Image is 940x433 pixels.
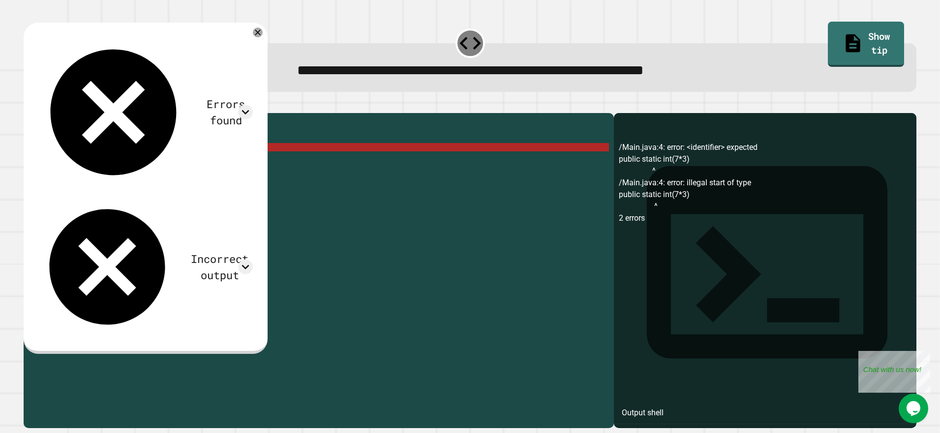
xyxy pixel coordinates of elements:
[858,351,930,393] iframe: chat widget
[899,394,930,423] iframe: chat widget
[828,22,904,67] a: Show tip
[619,142,911,429] div: /Main.java:4: error: <identifier> expected public static int(7*3) ^ /Main.java:4: error: illegal ...
[186,251,252,283] div: Incorrect output
[199,96,253,128] div: Errors found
